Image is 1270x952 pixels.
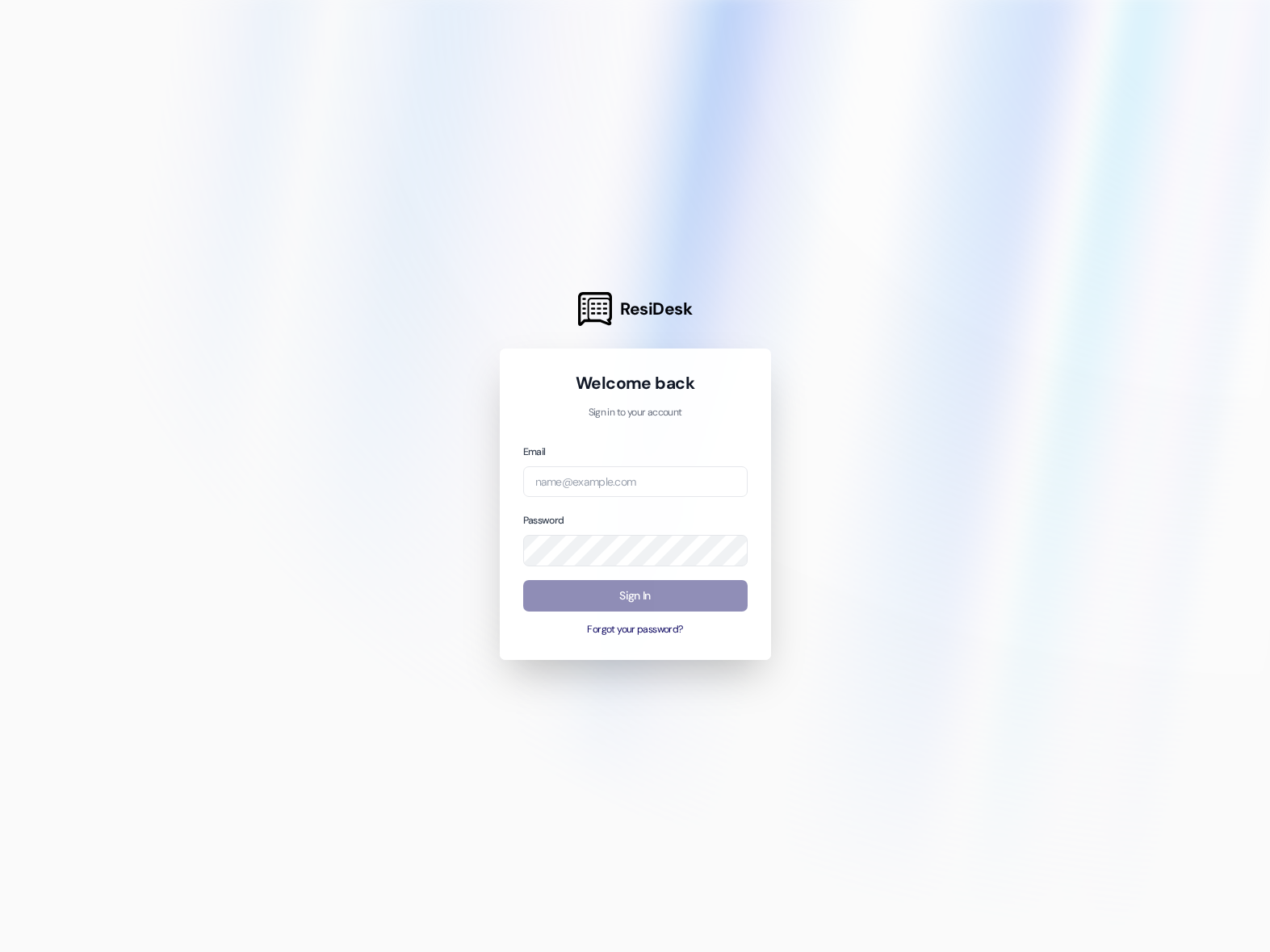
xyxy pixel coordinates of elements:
button: Forgot your password? [523,623,748,637]
label: Email [523,445,546,458]
input: name@example.com [523,466,748,498]
span: ResiDesk [620,298,692,320]
h1: Welcome back [523,372,748,395]
img: ResiDesk Logo [578,292,612,326]
p: Sign in to your account [523,406,748,420]
label: Password [523,514,564,527]
button: Sign In [523,580,748,612]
